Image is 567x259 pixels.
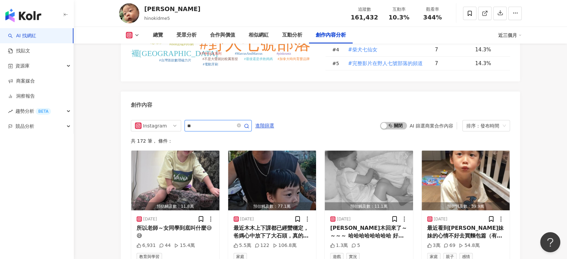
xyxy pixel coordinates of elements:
[389,14,409,21] span: 10.3%
[434,216,448,222] div: [DATE]
[276,52,291,55] tspan: #pinkruntz
[330,224,408,240] div: [PERSON_NAME]木回來了～～～～ 哈哈哈哈哈哈哈哈 好可愛啊啊啊啊啊！
[282,31,302,39] div: 互動分析
[348,60,423,67] span: #完整影片在野人七號部落的頻道
[427,242,441,249] div: 3萬
[15,119,34,134] span: 競品分析
[199,34,311,53] tspan: #野人七號部落
[228,151,316,210] button: 預估觸及數：77.1萬
[120,49,218,58] tspan: #裙襬[GEOGRAPHIC_DATA]
[144,5,200,13] div: [PERSON_NAME]
[470,43,510,57] td: 14.3%
[159,242,171,249] div: 44
[459,242,479,249] div: 54.8萬
[325,151,413,210] button: 預估觸及數：11.1萬
[137,224,214,240] div: 所以老師～女同學到底叫什麼😅😅
[235,52,262,55] tspan: #MarcusAndMarcus
[131,138,510,144] div: 共 172 筆 ， 條件：
[36,108,51,115] div: BETA
[475,60,503,67] div: 14.3%
[423,14,442,21] span: 344%
[351,6,378,13] div: 追蹤數
[348,46,377,53] span: #柴犬七仙女
[342,57,429,70] td: #完整影片在野人七號部落的頻道
[330,242,348,249] div: 1.3萬
[273,242,297,249] div: 106.8萬
[427,224,505,240] div: 最近看到[PERSON_NAME]妹妹的心情不好去買麵包篇（有夠可愛 想說也來問問我們家[PERSON_NAME]開始雖然被麵包🥖影響 但後來好險還是有說出：「我不想要妳心情不好耶」這句暖男之語...
[119,3,139,23] img: KOL Avatar
[131,202,219,211] div: 預估觸及數：11.8萬
[325,202,413,211] div: 預估觸及數：11.1萬
[325,151,413,210] img: post-image
[240,216,254,222] div: [DATE]
[348,57,423,70] button: #完整影片在野人七號部落的頻道
[244,57,273,61] tspan: #最後還是求救媽媽
[332,46,342,53] div: # 4
[143,216,157,222] div: [DATE]
[332,60,342,67] div: # 5
[255,120,274,131] span: 進階篩選
[228,151,316,210] img: post-image
[255,242,269,249] div: 122
[351,242,360,249] div: 5
[234,224,311,240] div: 最近木木上下課都已經蠻穩定，爸媽心中放下了大石頭，真的是難熬的一個月，說沒偷哭真的是騙人，現在的我真的是淚腺發達到感覺可以去演戲，哭到你沒完沒了，哭到導演喊卡還在哭，真的是莫名其妙～ 那天騎車帶...
[470,57,510,70] td: 14.3%
[348,43,378,56] button: #柴犬七仙女
[422,151,510,210] button: 預估觸及數：39.9萬
[337,216,351,222] div: [DATE]
[8,78,35,85] a: 商案媒合
[8,93,35,100] a: 洞察報告
[422,151,510,210] img: post-image
[131,101,152,109] div: 創作內容
[8,33,36,39] a: searchAI 找網紅
[144,16,170,21] span: hinokidme5
[176,31,197,39] div: 受眾分析
[5,9,41,22] img: logo
[153,31,163,39] div: 總覽
[255,120,274,131] button: 進階篩選
[8,48,30,54] a: 找貼文
[237,123,241,129] span: close-circle
[174,242,195,249] div: 15.4萬
[410,123,453,128] div: AI 篩選商業合作內容
[15,104,51,119] span: 趨勢分析
[351,14,378,21] span: 161,432
[475,46,503,53] div: 14.3%
[131,151,219,210] img: post-image
[498,30,522,41] div: 近三個月
[540,232,560,252] iframe: Help Scout Beacon - Open
[203,57,238,61] tspan: #不是大聲就比較厲害捏
[131,151,219,210] button: 預估觸及數：11.8萬
[15,58,30,73] span: 資源庫
[342,43,429,57] td: #柴犬七仙女
[420,6,445,13] div: 觀看率
[228,202,316,211] div: 預估觸及數：77.1萬
[159,58,191,62] tspan: #台灣首款數理磁力片
[249,31,269,39] div: 相似網紅
[137,242,156,249] div: 6,931
[316,31,346,39] div: 創作內容分析
[234,242,251,249] div: 5.5萬
[210,31,235,39] div: 合作與價值
[422,202,510,211] div: 預估觸及數：39.9萬
[435,60,470,67] div: 7
[203,62,218,66] tspan: #電動牙刷
[143,120,165,131] div: Instagram
[466,120,500,131] div: 排序：發布時間
[444,242,455,249] div: 69
[200,52,221,55] tspan: #戶外玩水系列
[8,109,13,114] span: rise
[169,42,194,46] tspan: #ibon雲端列印網
[237,123,241,127] span: close-circle
[435,46,470,53] div: 7
[278,57,310,61] tspan: #加拿大時尚育嬰品牌
[386,6,412,13] div: 互動率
